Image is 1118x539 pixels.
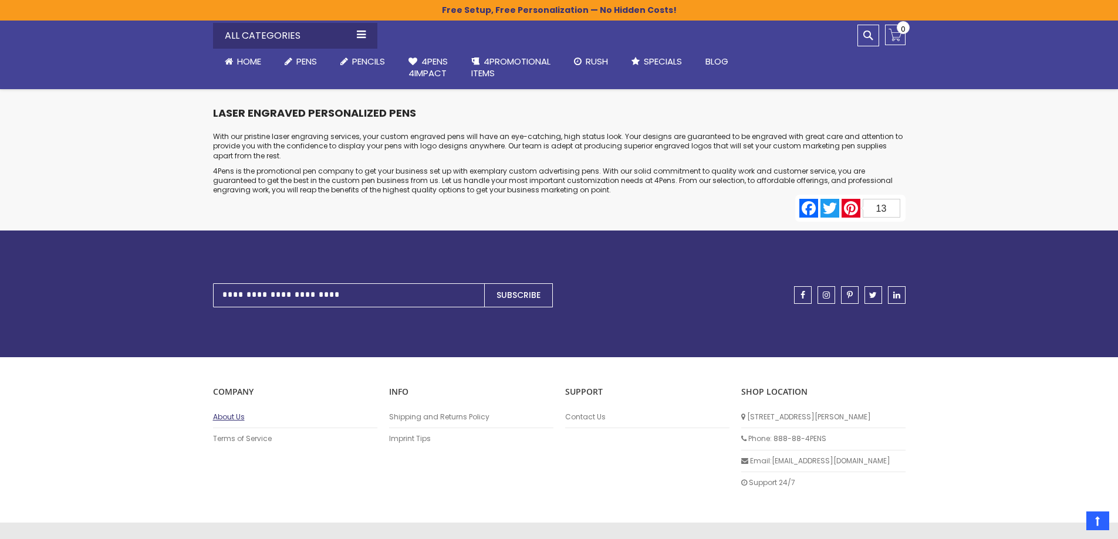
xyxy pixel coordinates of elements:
[741,472,906,493] li: Support 24/7
[213,23,377,49] div: All Categories
[741,387,906,398] p: SHOP LOCATION
[389,434,553,443] a: Imprint Tips
[389,412,553,422] a: Shipping and Returns Policy
[823,291,830,299] span: instagram
[329,49,397,74] a: Pencils
[213,106,416,120] strong: LASER ENGRAVED PERSONALIZED PENS
[273,49,329,74] a: Pens
[408,55,448,79] span: 4Pens 4impact
[565,387,729,398] p: Support
[296,55,317,67] span: Pens
[705,55,728,67] span: Blog
[741,450,906,472] li: Email: [EMAIL_ADDRESS][DOMAIN_NAME]
[213,132,906,161] p: With our pristine laser engraving services, your custom engraved pens will have an eye-catching, ...
[741,406,906,428] li: [STREET_ADDRESS][PERSON_NAME]
[841,286,859,304] a: pinterest
[794,286,812,304] a: facebook
[800,291,805,299] span: facebook
[893,291,900,299] span: linkedin
[460,49,562,87] a: 4PROMOTIONALITEMS
[864,286,882,304] a: twitter
[694,49,740,74] a: Blog
[397,49,460,87] a: 4Pens4impact
[840,199,901,218] a: Pinterest13
[798,199,819,218] a: Facebook
[876,204,887,213] span: 13
[213,49,273,74] a: Home
[586,55,608,67] span: Rush
[496,289,541,301] span: Subscribe
[352,55,385,67] span: Pencils
[565,412,729,422] a: Contact Us
[741,428,906,450] li: Phone: 888-88-4PENS
[847,291,853,299] span: pinterest
[213,387,377,398] p: COMPANY
[237,55,261,67] span: Home
[644,55,682,67] span: Specials
[888,286,906,304] a: linkedin
[213,167,906,195] p: 4Pens is the promotional pen company to get your business set up with exemplary custom advertisin...
[901,23,906,35] span: 0
[819,199,840,218] a: Twitter
[484,283,553,307] button: Subscribe
[885,25,906,45] a: 0
[562,49,620,74] a: Rush
[818,286,835,304] a: instagram
[869,291,877,299] span: twitter
[213,434,377,443] a: Terms of Service
[213,412,377,422] a: About Us
[389,387,553,398] p: INFO
[471,55,550,79] span: 4PROMOTIONAL ITEMS
[620,49,694,74] a: Specials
